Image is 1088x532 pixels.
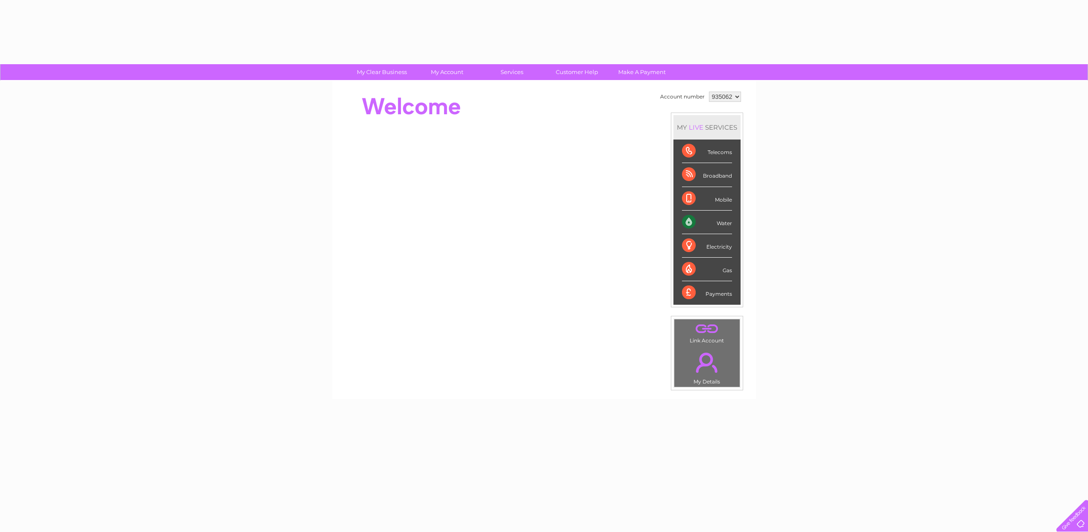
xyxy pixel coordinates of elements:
[347,64,417,80] a: My Clear Business
[412,64,482,80] a: My Account
[674,345,740,387] td: My Details
[607,64,677,80] a: Make A Payment
[673,115,741,140] div: MY SERVICES
[542,64,612,80] a: Customer Help
[682,211,732,234] div: Water
[687,123,705,131] div: LIVE
[682,140,732,163] div: Telecoms
[674,319,740,346] td: Link Account
[658,89,707,104] td: Account number
[682,163,732,187] div: Broadband
[477,64,547,80] a: Services
[676,348,738,377] a: .
[682,258,732,281] div: Gas
[682,281,732,304] div: Payments
[682,187,732,211] div: Mobile
[682,234,732,258] div: Electricity
[676,321,738,336] a: .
